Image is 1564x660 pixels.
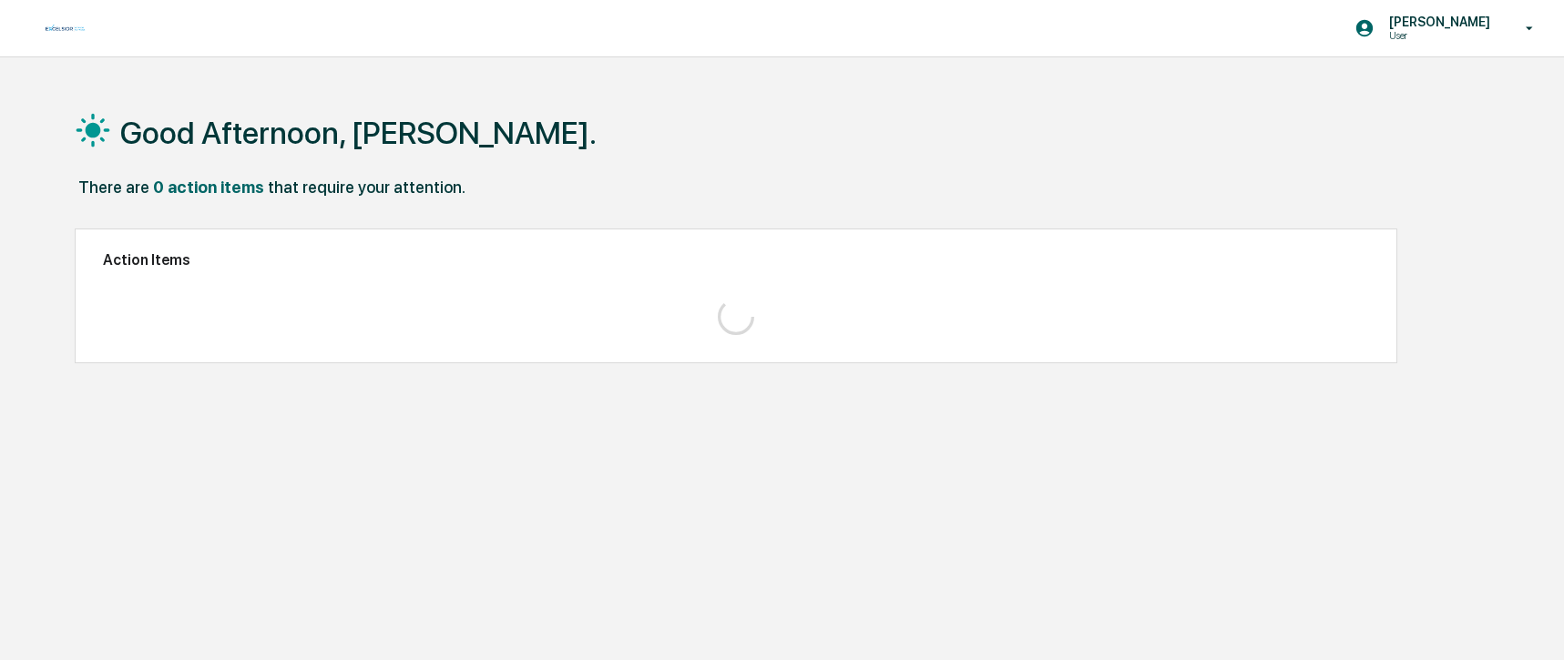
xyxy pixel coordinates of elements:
[44,25,87,32] img: logo
[120,115,597,151] h1: Good Afternoon, [PERSON_NAME].
[103,251,1370,269] h2: Action Items
[268,178,465,197] div: that require your attention.
[78,178,149,197] div: There are
[1375,15,1499,29] p: [PERSON_NAME]
[153,178,264,197] div: 0 action items
[1375,29,1499,42] p: User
